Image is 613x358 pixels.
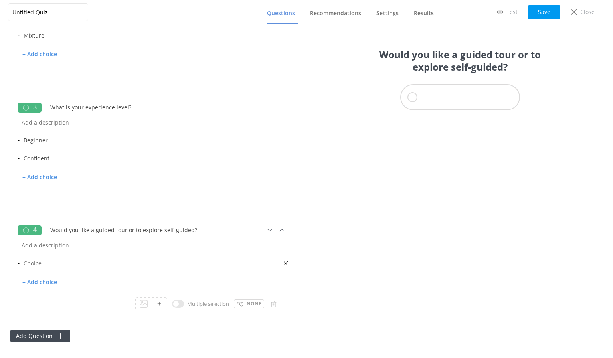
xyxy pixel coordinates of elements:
p: + Add choice [18,275,62,289]
div: 4 [18,225,42,235]
input: Add a description [18,113,289,131]
h1: Would you like a guided tour or to explore self-guided? [372,48,548,73]
div: - [18,254,289,272]
p: Multiple selection [187,300,229,308]
input: Choice [20,254,282,272]
div: - [18,26,289,44]
p: Test [506,8,518,16]
input: Add a title [46,221,237,239]
a: Test [491,5,523,19]
button: Save [528,5,560,19]
div: 3 [18,103,42,113]
p: + Add choice [18,47,62,61]
input: Choice [20,26,282,44]
span: Settings [376,9,399,17]
button: Add Question [10,330,70,342]
div: - [18,149,289,167]
span: Results [414,9,434,17]
input: Choice [20,149,282,167]
span: Recommendations [310,9,361,17]
p: None [247,300,261,307]
p: Close [580,8,595,16]
span: Questions [267,9,295,17]
input: Add a title [46,98,237,116]
div: - [18,131,289,149]
input: Add a description [18,236,289,254]
input: Choice [20,131,282,149]
p: + Add choice [18,170,62,184]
